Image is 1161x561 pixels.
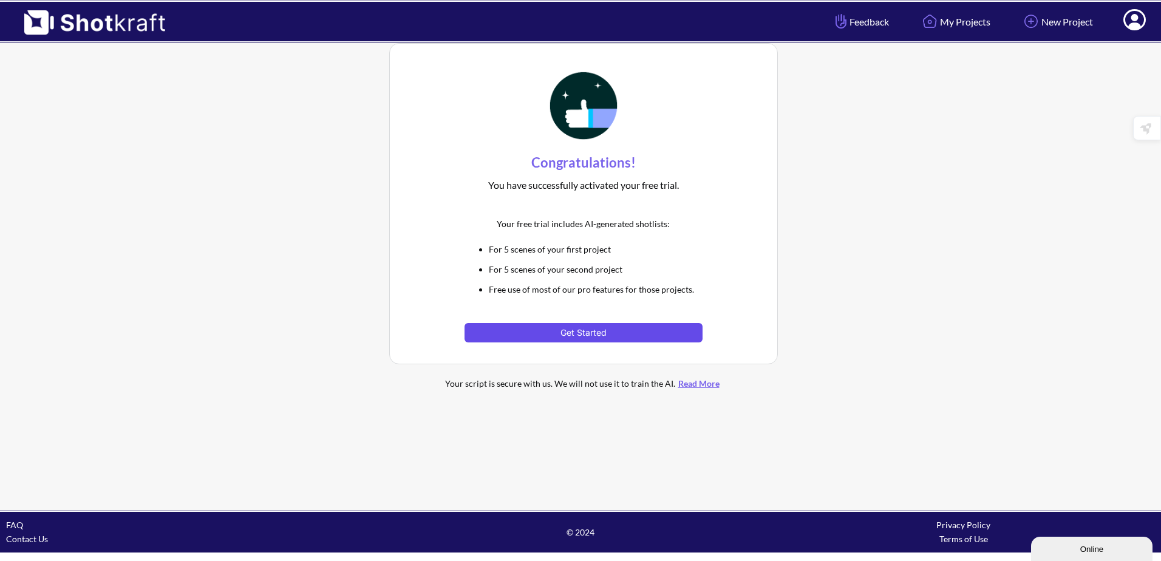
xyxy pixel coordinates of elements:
[6,534,48,544] a: Contact Us
[832,11,849,32] img: Hand Icon
[489,242,702,256] li: For 5 scenes of your first project
[1012,5,1102,38] a: New Project
[675,378,723,389] a: Read More
[919,11,940,32] img: Home Icon
[389,525,772,539] span: © 2024
[465,151,702,175] div: Congratulations!
[420,376,747,390] div: Your script is secure with us. We will not use it to train the AI.
[910,5,999,38] a: My Projects
[1021,11,1041,32] img: Add Icon
[772,518,1155,532] div: Privacy Policy
[832,15,889,29] span: Feedback
[465,323,702,342] button: Get Started
[465,214,702,234] div: Your free trial includes AI-generated shotlists:
[1031,534,1155,561] iframe: chat widget
[489,282,702,296] li: Free use of most of our pro features for those projects.
[772,532,1155,546] div: Terms of Use
[546,68,621,143] img: Thumbs Up Icon
[465,175,702,195] div: You have successfully activated your free trial.
[6,520,23,530] a: FAQ
[489,262,702,276] li: For 5 scenes of your second project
